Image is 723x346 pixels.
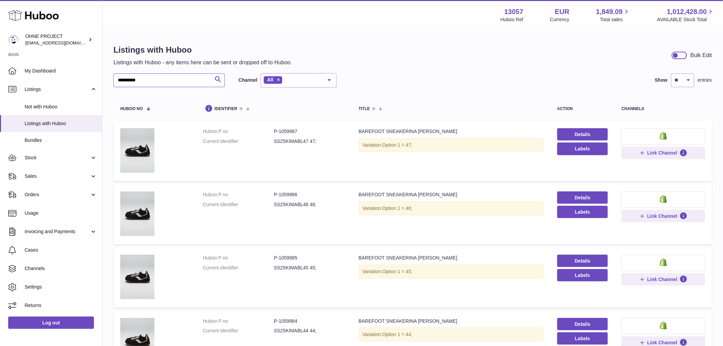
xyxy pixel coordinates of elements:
span: AVAILABLE Stock Total [657,16,715,23]
span: Sales [25,173,90,179]
span: 1,012,428.00 [667,7,707,16]
dd: SS25KIMABL47 47; [274,138,345,145]
span: Listings [25,86,90,93]
button: Link Channel [622,273,705,285]
dt: Huboo P no [203,191,274,198]
dt: Huboo P no [203,128,274,135]
button: Link Channel [622,210,705,222]
span: Stock [25,155,90,161]
div: Variation: [359,138,544,152]
span: title [359,107,370,111]
p: Listings with Huboo - any items here can be sent or dropped off to Huboo. [113,59,292,66]
span: Link Channel [647,276,678,282]
span: Bundles [25,137,97,144]
span: Invoicing and Payments [25,228,90,235]
dt: Huboo P no [203,255,274,261]
a: 1,012,428.00 AVAILABLE Stock Total [657,7,715,23]
img: internalAdmin-13057@internal.huboo.com [8,35,18,45]
dd: P-1059987 [274,128,345,135]
img: shopify-small.png [660,258,667,266]
a: 1,849.09 Total sales [596,7,631,23]
dt: Current identifier [203,201,274,208]
span: Link Channel [647,150,678,156]
span: Option 1 = 47; [382,142,412,148]
a: Details [557,318,608,330]
img: shopify-small.png [660,321,667,330]
a: Details [557,191,608,204]
dt: Huboo P no [203,318,274,324]
div: BAREFOOT SNEAKERINA [PERSON_NAME] [359,318,544,324]
button: Labels [557,332,608,345]
span: Cases [25,247,97,253]
button: Labels [557,269,608,281]
span: Settings [25,284,97,290]
a: Details [557,128,608,141]
span: Orders [25,191,90,198]
span: Option 1 = 45; [382,269,412,274]
span: Channels [25,265,97,272]
dd: P-1059984 [274,318,345,324]
span: Listings with Huboo [25,120,97,127]
strong: 13057 [504,7,523,16]
span: Total sales [600,16,630,23]
span: Not with Huboo [25,104,97,110]
img: BAREFOOT SNEAKERINA KIMA BLACK [120,255,154,299]
span: Usage [25,210,97,216]
div: Bulk Edit [691,52,712,59]
button: Labels [557,143,608,155]
img: shopify-small.png [660,195,667,203]
div: Variation: [359,328,544,342]
div: Currency [550,16,570,23]
label: Show [655,77,668,83]
div: Variation: [359,265,544,279]
button: Link Channel [622,147,705,159]
button: Labels [557,206,608,218]
span: Option 1 = 44; [382,332,412,337]
dd: SS25KIMABL44 44; [274,328,345,334]
img: shopify-small.png [660,132,667,140]
label: Channel [238,77,257,83]
span: 1,849.09 [596,7,623,16]
div: Variation: [359,201,544,215]
img: BAREFOOT SNEAKERINA KIMA BLACK [120,191,154,236]
div: channels [622,107,705,111]
span: Link Channel [647,213,678,219]
dd: P-1059986 [274,191,345,198]
span: Option 1 = 46; [382,205,412,211]
h1: Listings with Huboo [113,44,292,55]
span: entries [698,77,712,83]
a: Log out [8,317,94,329]
span: Huboo no [120,107,143,111]
span: Link Channel [647,340,678,346]
strong: EUR [555,7,569,16]
span: My Dashboard [25,68,97,74]
div: BAREFOOT SNEAKERINA [PERSON_NAME] [359,191,544,198]
span: Returns [25,302,97,309]
div: Huboo Ref [501,16,523,23]
dd: SS25KIMABL45 45; [274,265,345,271]
a: Details [557,255,608,267]
img: BAREFOOT SNEAKERINA KIMA BLACK [120,128,154,173]
div: OHNE PROJECT [25,33,87,46]
dt: Current identifier [203,328,274,334]
div: BAREFOOT SNEAKERINA [PERSON_NAME] [359,255,544,261]
span: All [267,77,273,82]
dt: Current identifier [203,265,274,271]
span: [EMAIL_ADDRESS][DOMAIN_NAME] [25,40,100,45]
div: action [557,107,608,111]
span: identifier [215,107,237,111]
dt: Current identifier [203,138,274,145]
dd: P-1059985 [274,255,345,261]
div: BAREFOOT SNEAKERINA [PERSON_NAME] [359,128,544,135]
dd: SS25KIMABL46 46; [274,201,345,208]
